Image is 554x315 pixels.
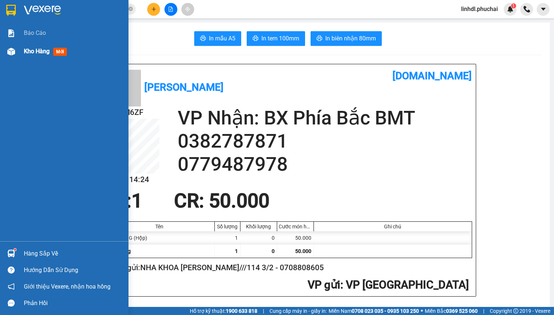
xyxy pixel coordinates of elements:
img: warehouse-icon [7,48,15,55]
span: Cung cấp máy in - giấy in: [269,307,327,315]
span: caret-down [540,6,547,12]
b: [DOMAIN_NAME] [393,70,472,82]
button: printerIn biên nhận 80mm [311,31,382,46]
sup: 1 [14,249,16,251]
h2: : VP [GEOGRAPHIC_DATA] [104,278,469,293]
div: 50.000 [277,231,314,245]
span: close-circle [128,6,133,13]
span: printer [253,35,258,42]
strong: 1900 633 818 [226,308,257,314]
div: VP [GEOGRAPHIC_DATA] [6,6,86,24]
span: VP gửi [308,278,341,291]
span: message [8,300,15,307]
span: Nhận: [91,7,108,15]
strong: 0708 023 035 - 0935 103 250 [352,308,419,314]
span: copyright [513,308,518,314]
span: 50.000 [296,248,312,254]
span: question-circle [8,267,15,274]
span: plus [151,7,156,12]
h2: BUAJM6ZF [104,106,159,119]
img: solution-icon [7,29,15,37]
button: printerIn tem 100mm [247,31,305,46]
span: close-circle [128,7,133,11]
span: printer [316,35,322,42]
span: 0 [272,248,275,254]
strong: 0369 525 060 [446,308,478,314]
span: mới [53,48,67,56]
div: BX Phía Bắc BMT [91,6,150,24]
button: file-add [164,3,177,16]
span: Miền Bắc [425,307,478,315]
span: Báo cáo [24,28,46,37]
span: 1 [512,3,515,8]
span: linhdl.phuchai [455,4,504,14]
span: ⚪️ [421,309,423,312]
h2: VP Nhận: BX Phía Bắc BMT [178,106,472,130]
div: Ghi chú [316,224,470,229]
div: 0 [240,231,277,245]
span: In tem 100mm [261,34,299,43]
div: 0708808605 [6,50,86,61]
img: logo-vxr [6,5,16,16]
span: aim [185,7,190,12]
sup: 1 [511,3,516,8]
button: aim [181,3,194,16]
div: Số lượng [217,224,238,229]
span: | [483,307,484,315]
span: file-add [168,7,173,12]
div: Phản hồi [24,298,123,309]
h2: 0382787871 [178,130,472,153]
div: MẪU RĂNG (Hộp) [105,231,215,245]
div: Hướng dẫn sử dụng [24,265,123,276]
div: 0382787871 [91,24,150,33]
div: Cước món hàng [279,224,312,229]
span: Gửi: [6,7,18,15]
div: Khối lượng [242,224,275,229]
h2: Người gửi: NHA KHOA [PERSON_NAME]///114 3/2 - 0708808605 [104,262,469,274]
h2: [DATE] 14:24 [104,174,159,186]
img: phone-icon [524,6,530,12]
img: warehouse-icon [7,250,15,257]
span: Hỗ trợ kỹ thuật: [190,307,257,315]
span: In biên nhận 80mm [325,34,376,43]
div: Hàng sắp về [24,248,123,259]
div: 0779487978 [91,33,150,43]
button: plus [147,3,160,16]
button: printerIn mẫu A5 [194,31,241,46]
div: NHA KHOA [PERSON_NAME]///114 3/2 [6,24,86,50]
img: icon-new-feature [507,6,514,12]
span: | [263,307,264,315]
span: Giới thiệu Vexere, nhận hoa hồng [24,282,111,291]
b: [PERSON_NAME] [145,81,224,93]
div: Tên [106,224,213,229]
span: notification [8,283,15,290]
span: printer [200,35,206,42]
span: 1 [132,189,143,212]
span: CR : 50.000 [174,189,269,212]
span: 1 [235,248,238,254]
span: In mẫu A5 [209,34,235,43]
h2: 0779487978 [178,153,472,176]
div: 1 [215,231,240,245]
span: Miền Nam [329,307,419,315]
span: Kho hàng [24,48,50,55]
button: caret-down [537,3,550,16]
